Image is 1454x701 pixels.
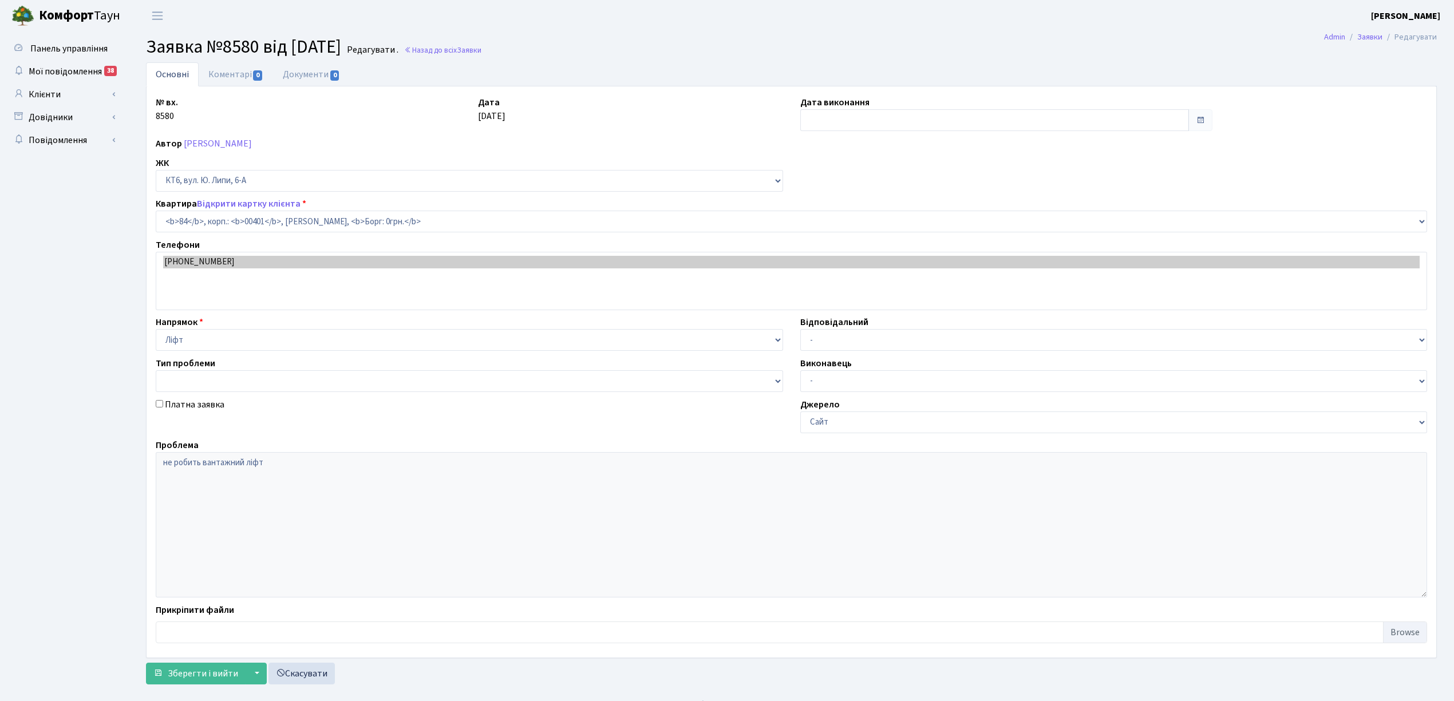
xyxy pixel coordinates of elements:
[146,34,341,60] span: Заявка №8580 від [DATE]
[6,129,120,152] a: Повідомлення
[156,156,169,170] label: ЖК
[478,96,500,109] label: Дата
[168,667,238,680] span: Зберегти і вийти
[156,315,203,329] label: Напрямок
[146,62,199,86] a: Основні
[143,6,172,25] button: Переключити навігацію
[147,96,469,131] div: 8580
[6,60,120,83] a: Мої повідомлення38
[273,62,350,86] a: Документи
[800,398,840,411] label: Джерело
[800,96,870,109] label: Дата виконання
[156,438,199,452] label: Проблема
[1371,9,1440,23] a: [PERSON_NAME]
[39,6,94,25] b: Комфорт
[156,211,1427,232] select: )
[163,256,1420,268] option: [PHONE_NUMBER]
[165,398,224,411] label: Платна заявка
[104,66,117,76] div: 38
[156,96,178,109] label: № вх.
[6,37,120,60] a: Панель управління
[800,315,868,329] label: Відповідальний
[6,83,120,106] a: Клієнти
[1307,25,1454,49] nav: breadcrumb
[156,603,234,617] label: Прикріпити файли
[1371,10,1440,22] b: [PERSON_NAME]
[156,197,306,211] label: Квартира
[469,96,792,131] div: [DATE]
[1324,31,1345,43] a: Admin
[146,663,246,684] button: Зберегти і вийти
[39,6,120,26] span: Таун
[184,137,252,150] a: [PERSON_NAME]
[29,65,102,78] span: Мої повідомлення
[6,106,120,129] a: Довідники
[330,70,339,81] span: 0
[156,357,215,370] label: Тип проблеми
[199,62,273,86] a: Коментарі
[268,663,335,684] a: Скасувати
[156,238,200,252] label: Телефони
[800,357,852,370] label: Виконавець
[345,45,398,56] small: Редагувати .
[1382,31,1437,43] li: Редагувати
[156,452,1427,597] textarea: не робить вантажний ліфт
[30,42,108,55] span: Панель управління
[1357,31,1382,43] a: Заявки
[457,45,481,56] span: Заявки
[253,70,262,81] span: 0
[11,5,34,27] img: logo.png
[404,45,481,56] a: Назад до всіхЗаявки
[197,197,301,210] a: Відкрити картку клієнта
[156,137,182,151] label: Автор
